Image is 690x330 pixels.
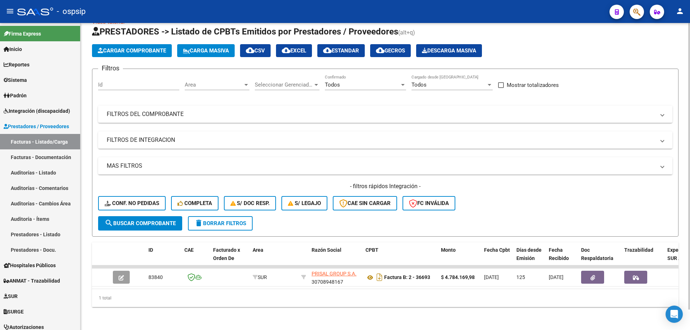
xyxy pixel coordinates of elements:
div: 30708948167 [312,270,360,285]
h4: - filtros rápidos Integración - [98,182,672,190]
button: Gecros [370,44,411,57]
span: S/ Doc Resp. [230,200,270,206]
span: Area [185,82,243,88]
span: Conf. no pedidas [105,200,159,206]
span: SUR [4,292,18,300]
span: CPBT [365,247,378,253]
span: CAE SIN CARGAR [339,200,391,206]
div: 1 total [92,289,678,307]
mat-icon: delete [194,219,203,227]
span: PRISAL GROUP S.A. [312,271,356,276]
span: EXCEL [282,47,306,54]
span: Fecha Cpbt [484,247,510,253]
mat-icon: cloud_download [323,46,332,55]
button: Buscar Comprobante [98,216,182,231]
span: - ospsip [57,4,86,19]
datatable-header-cell: Doc Respaldatoria [578,242,621,274]
mat-icon: cloud_download [376,46,385,55]
i: Descargar documento [375,271,384,283]
span: Padrón [4,92,27,99]
span: Trazabilidad [624,247,653,253]
span: Completa [178,200,212,206]
button: CAE SIN CARGAR [333,196,397,210]
button: EXCEL [276,44,312,57]
mat-panel-title: MAS FILTROS [107,162,655,170]
span: Estandar [323,47,359,54]
button: Cargar Comprobante [92,44,172,57]
button: Estandar [317,44,365,57]
span: Hospitales Públicos [4,261,56,269]
mat-panel-title: FILTROS DE INTEGRACION [107,136,655,144]
button: S/ legajo [281,196,327,210]
app-download-masive: Descarga masiva de comprobantes (adjuntos) [416,44,482,57]
span: ANMAT - Trazabilidad [4,277,60,285]
span: Razón Social [312,247,341,253]
span: S/ legajo [288,200,321,206]
span: [DATE] [549,274,563,280]
span: Buscar Comprobante [105,220,176,227]
mat-icon: menu [6,7,14,15]
span: Gecros [376,47,405,54]
mat-expansion-panel-header: MAS FILTROS [98,157,672,175]
button: Conf. no pedidas [98,196,166,210]
span: Monto [441,247,456,253]
button: CSV [240,44,271,57]
span: Cargar Comprobante [98,47,166,54]
span: (alt+q) [398,29,415,36]
span: Seleccionar Gerenciador [255,82,313,88]
span: CSV [246,47,265,54]
datatable-header-cell: Razón Social [309,242,363,274]
mat-expansion-panel-header: FILTROS DE INTEGRACION [98,131,672,149]
span: Area [253,247,263,253]
datatable-header-cell: Trazabilidad [621,242,664,274]
button: Carga Masiva [177,44,235,57]
span: Reportes [4,61,29,69]
mat-icon: person [676,7,684,15]
button: Completa [171,196,218,210]
span: FC Inválida [409,200,449,206]
span: Todos [325,82,340,88]
span: Días desde Emisión [516,247,542,261]
span: Sistema [4,76,27,84]
span: Mostrar totalizadores [507,81,559,89]
datatable-header-cell: Monto [438,242,481,274]
span: Inicio [4,45,22,53]
mat-expansion-panel-header: FILTROS DEL COMPROBANTE [98,106,672,123]
span: SUR [253,274,267,280]
span: [DATE] [484,274,499,280]
datatable-header-cell: Area [250,242,298,274]
mat-panel-title: FILTROS DEL COMPROBANTE [107,110,655,118]
datatable-header-cell: Fecha Recibido [546,242,578,274]
span: CAE [184,247,194,253]
span: 83840 [148,274,163,280]
datatable-header-cell: ID [146,242,181,274]
button: Descarga Masiva [416,44,482,57]
button: FC Inválida [402,196,455,210]
h3: Filtros [98,63,123,73]
strong: Factura B: 2 - 36693 [384,275,430,280]
mat-icon: cloud_download [246,46,254,55]
span: PRESTADORES -> Listado de CPBTs Emitidos por Prestadores / Proveedores [92,27,398,37]
span: Doc Respaldatoria [581,247,613,261]
datatable-header-cell: Días desde Emisión [514,242,546,274]
datatable-header-cell: Facturado x Orden De [210,242,250,274]
span: Integración (discapacidad) [4,107,70,115]
span: Prestadores / Proveedores [4,122,69,130]
span: Carga Masiva [183,47,229,54]
mat-icon: search [105,219,113,227]
span: SURGE [4,308,24,316]
datatable-header-cell: Fecha Cpbt [481,242,514,274]
span: Fecha Recibido [549,247,569,261]
span: Borrar Filtros [194,220,246,227]
span: ID [148,247,153,253]
span: 125 [516,274,525,280]
span: Descarga Masiva [422,47,476,54]
div: Open Intercom Messenger [666,306,683,323]
span: Firma Express [4,30,41,38]
mat-icon: cloud_download [282,46,290,55]
button: S/ Doc Resp. [224,196,276,210]
datatable-header-cell: CAE [181,242,210,274]
span: Todos [411,82,427,88]
button: Borrar Filtros [188,216,253,231]
strong: $ 4.784.169,98 [441,274,475,280]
